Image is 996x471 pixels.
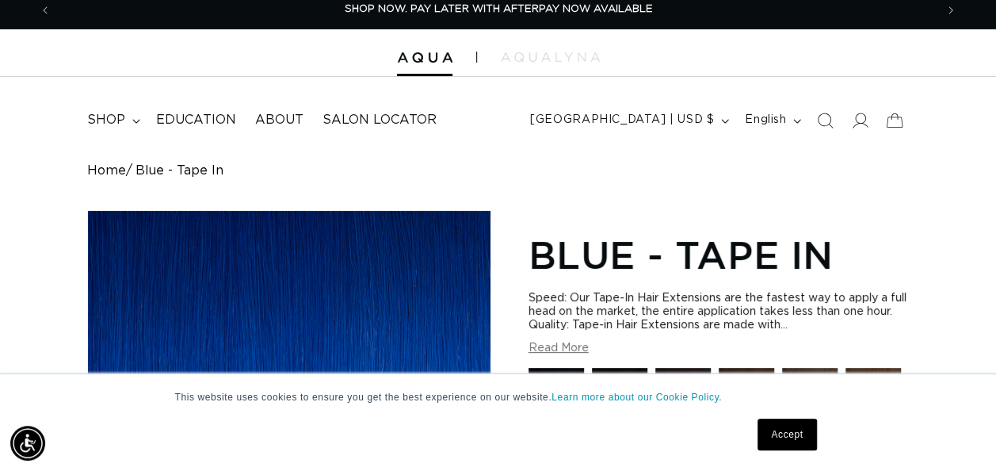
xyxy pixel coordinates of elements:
iframe: Chat Widget [917,395,996,471]
span: Education [156,112,236,128]
span: shop [87,112,125,128]
a: About [246,102,313,138]
a: Salon Locator [313,102,446,138]
a: Learn more about our Cookie Policy. [551,392,722,403]
img: 4AB Medium Ash Brown - Hand Tied Weft [782,368,838,423]
nav: breadcrumbs [87,163,910,178]
p: This website uses cookies to ensure you get the best experience on our website. [175,390,822,404]
span: English [745,112,786,128]
a: 4 Medium Brown - Tape In [845,368,901,431]
div: Speed: Our Tape-In Hair Extensions are the fastest way to apply a full head on the market, the en... [529,292,910,332]
a: 4AB Medium Ash Brown - Hand Tied Weft [782,368,838,431]
img: 1B Soft Black - Tape In [655,368,711,423]
img: 1 Black - Tape In [529,368,584,423]
img: 2 Dark Brown - Tape In [719,368,774,423]
a: 1N Natural Black - Tape In [592,368,647,431]
div: Accessibility Menu [10,426,45,461]
img: Aqua Hair Extensions [397,52,452,63]
a: Accept [757,419,816,450]
a: Home [87,163,126,178]
a: Education [147,102,246,138]
a: 1B Soft Black - Tape In [655,368,711,431]
img: 4 Medium Brown - Tape In [845,368,901,423]
a: 2 Dark Brown - Tape In [719,368,774,431]
button: [GEOGRAPHIC_DATA] | USD $ [521,105,735,136]
img: aqualyna.com [501,52,600,62]
span: SHOP NOW. PAY LATER WITH AFTERPAY NOW AVAILABLE [345,4,653,14]
span: Salon Locator [322,112,437,128]
span: Blue - Tape In [135,163,223,178]
img: 1N Natural Black - Tape In [592,368,647,423]
summary: Search [807,103,842,138]
span: About [255,112,303,128]
button: English [735,105,807,136]
summary: shop [78,102,147,138]
h1: Blue - Tape In [529,230,910,279]
a: 1 Black - Tape In [529,368,584,431]
button: Read More [529,342,589,355]
span: [GEOGRAPHIC_DATA] | USD $ [530,112,714,128]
